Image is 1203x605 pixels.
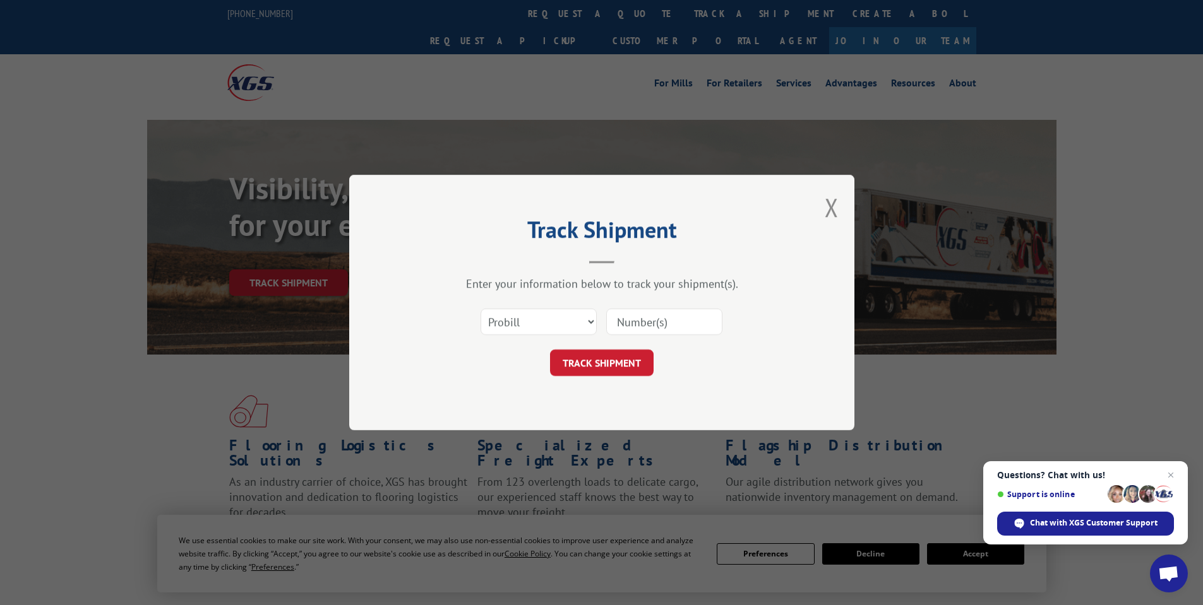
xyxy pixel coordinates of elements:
[606,308,722,335] input: Number(s)
[412,221,791,245] h2: Track Shipment
[1150,555,1188,592] div: Open chat
[1163,467,1178,483] span: Close chat
[412,276,791,291] div: Enter your information below to track your shipment(s).
[997,512,1174,536] div: Chat with XGS Customer Support
[997,490,1103,499] span: Support is online
[997,470,1174,480] span: Questions? Chat with us!
[550,349,654,376] button: TRACK SHIPMENT
[825,191,839,224] button: Close modal
[1030,517,1158,529] span: Chat with XGS Customer Support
